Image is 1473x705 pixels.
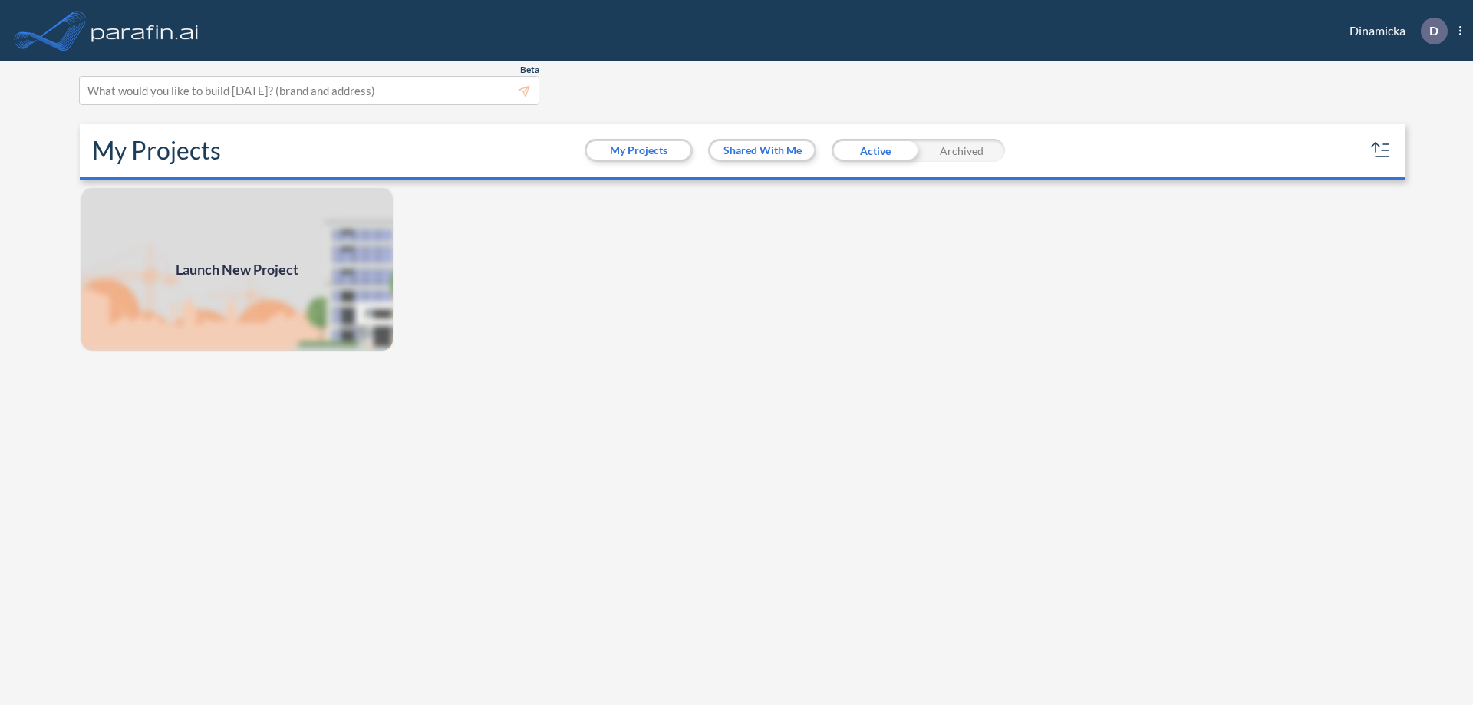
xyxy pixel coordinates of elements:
[80,186,394,352] a: Launch New Project
[1369,138,1393,163] button: sort
[88,15,202,46] img: logo
[587,141,690,160] button: My Projects
[80,186,394,352] img: add
[520,64,539,76] span: Beta
[1326,18,1461,44] div: Dinamicka
[832,139,918,162] div: Active
[176,259,298,280] span: Launch New Project
[918,139,1005,162] div: Archived
[1429,24,1438,38] p: D
[710,141,814,160] button: Shared With Me
[92,136,221,165] h2: My Projects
